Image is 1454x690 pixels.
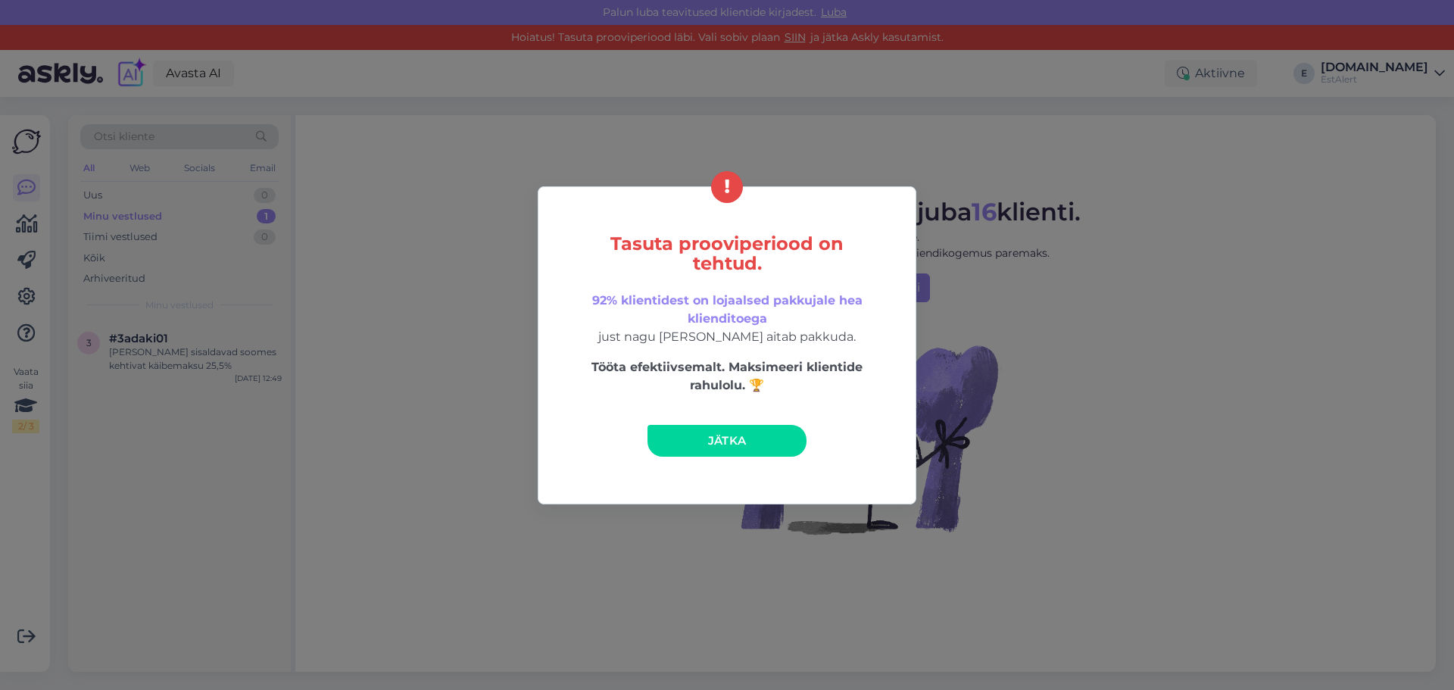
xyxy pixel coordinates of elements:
[570,292,884,346] p: just nagu [PERSON_NAME] aitab pakkuda.
[570,358,884,395] p: Tööta efektiivsemalt. Maksimeeri klientide rahulolu. 🏆
[592,293,863,326] span: 92% klientidest on lojaalsed pakkujale hea klienditoega
[570,234,884,273] h5: Tasuta prooviperiood on tehtud.
[647,425,807,457] a: Jätka
[708,433,747,448] span: Jätka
